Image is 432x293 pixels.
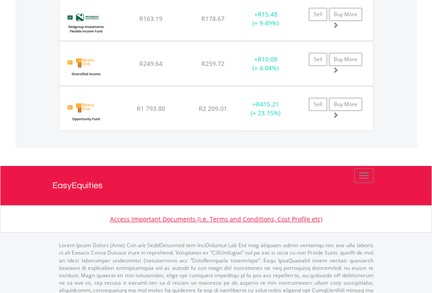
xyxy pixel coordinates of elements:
span: R178.67 [201,14,225,23]
a: Sell [309,98,327,111]
span: R249.64 [139,59,162,68]
a: Sell [309,8,327,21]
span: R1 793.80 [137,104,165,113]
span: R15.48 [258,10,277,18]
div: + (+ 4.04%) [238,55,293,72]
img: UT.ZA.NEIFB.png [64,7,108,38]
a: EasyEquities [52,166,380,205]
span: R10.08 [258,55,277,63]
a: Sell [309,53,327,66]
a: Buy More [329,8,362,21]
div: + (+ 9.49%) [238,10,293,28]
a: Access Important Documents (i.e. Terms and Conditions, Cost Profile etc) [110,215,322,223]
div: + (+ 23.15%) [238,100,293,117]
a: Buy More [329,98,362,111]
a: Buy More [329,53,362,66]
img: UT.ZA.IDICH.png [64,52,108,83]
span: R415.21 [256,100,279,108]
img: UT.ZA.OPPE.png [64,97,108,128]
span: R259.72 [201,59,225,68]
span: R163.19 [139,14,162,23]
span: R2 209.01 [199,104,227,113]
